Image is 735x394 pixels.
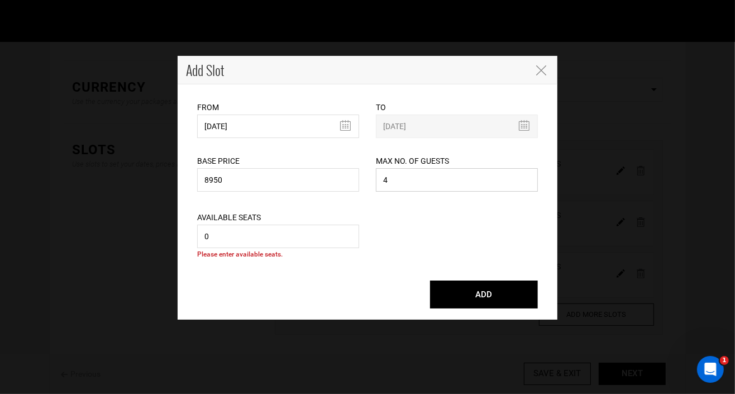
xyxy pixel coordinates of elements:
span: Please enter available seats. [197,250,283,258]
label: To [376,102,386,113]
button: Close [535,64,546,75]
label: From [197,102,219,113]
iframe: Intercom live chat [697,356,724,383]
label: Available Seats [197,212,261,223]
input: No. of guests [376,168,538,192]
label: Base Price [197,155,240,167]
h4: Add Slot [186,60,524,79]
span: 1 [720,356,729,365]
input: Select Start Date [197,115,359,138]
input: Available Seats [197,225,359,248]
button: ADD [430,281,538,308]
label: Max No. of Guests [376,155,449,167]
input: Price [197,168,359,192]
